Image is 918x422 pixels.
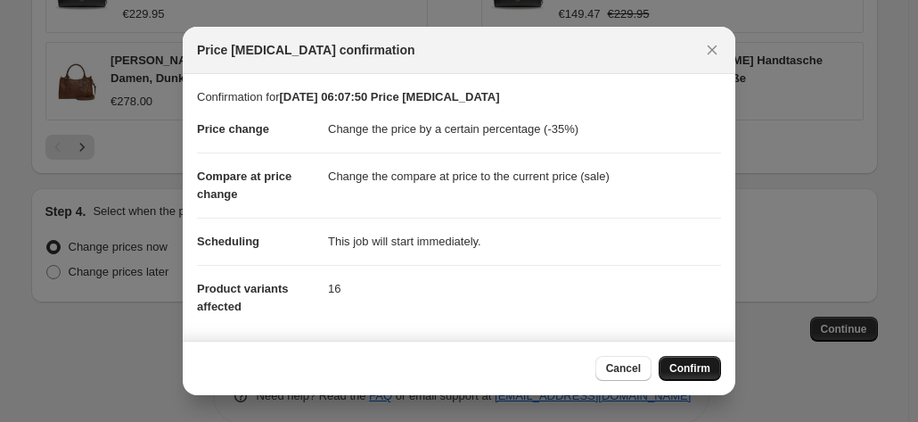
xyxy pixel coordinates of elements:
[197,170,291,201] span: Compare at price change
[197,88,721,106] p: Confirmation for
[595,356,652,381] button: Cancel
[197,41,415,59] span: Price [MEDICAL_DATA] confirmation
[279,90,499,103] b: [DATE] 06:07:50 Price [MEDICAL_DATA]
[328,218,721,265] dd: This job will start immediately.
[669,361,710,376] span: Confirm
[606,361,641,376] span: Cancel
[197,235,259,248] span: Scheduling
[328,153,721,200] dd: Change the compare at price to the current price (sale)
[197,282,289,313] span: Product variants affected
[700,37,725,62] button: Close
[197,122,269,136] span: Price change
[328,106,721,153] dd: Change the price by a certain percentage (-35%)
[659,356,721,381] button: Confirm
[328,265,721,312] dd: 16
